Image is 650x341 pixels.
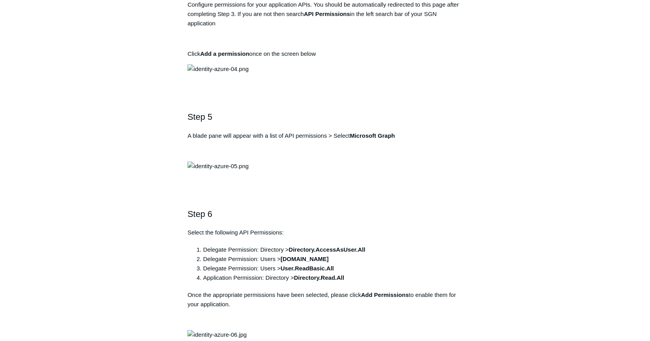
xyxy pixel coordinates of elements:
[187,110,463,124] h2: Step 5
[187,290,463,309] p: Once the appropriate permissions have been selected, please click to enable them for your applica...
[289,246,366,253] strong: Directory.AccessAsUser.All
[203,264,463,273] li: Delegate Permission: Users >
[200,50,249,57] strong: Add a permission
[361,291,409,298] strong: Add Permissions
[203,254,463,264] li: Delegate Permission: Users >
[187,131,463,140] p: A blade pane will appear with a list of API permissions > Select
[187,64,249,74] img: identity-azure-04.png
[281,265,334,272] strong: User.ReadBasic.All
[187,228,463,237] p: Select the following API Permissions:
[203,273,463,282] li: Application Permission: Directory >
[187,162,249,171] img: identity-azure-05.png
[203,245,463,254] li: Delegate Permission: Directory >
[187,207,463,221] h2: Step 6
[350,132,395,139] strong: Microsoft Graph
[294,274,344,281] strong: Directory.Read.All
[187,330,247,339] img: identity-azure-06.jpg
[187,49,463,59] p: Click once on the screen below
[304,11,350,17] strong: API Permissions
[281,256,329,262] strong: [DOMAIN_NAME]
